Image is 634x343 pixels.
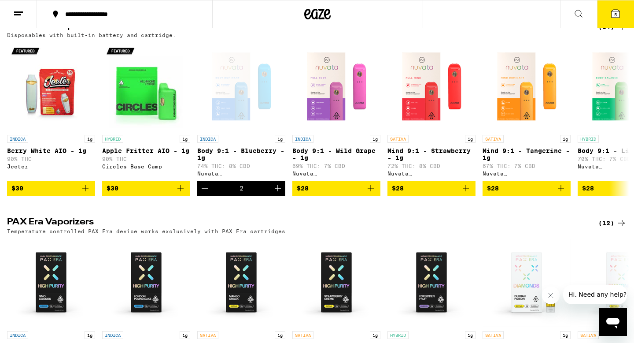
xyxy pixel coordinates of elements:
[483,171,571,176] div: Nuvata ([GEOGRAPHIC_DATA])
[387,135,409,143] p: SATIVA
[483,147,571,161] p: Mind 9:1 - Tangerine - 1g
[292,239,380,327] img: PAX - Pax High Purity: Strawberry Creme - 1g
[180,331,190,339] p: 1g
[614,12,617,17] span: 5
[563,285,627,304] iframe: Message from company
[292,42,380,130] img: Nuvata (CA) - Body 9:1 - Wild Grape - 1g
[197,239,285,327] img: PAX - High Purity: Mango Crack - 1g
[292,135,313,143] p: INDICA
[387,42,475,130] img: Nuvata (CA) - Mind 9:1 - Strawberry - 1g
[292,42,380,181] a: Open page for Body 9:1 - Wild Grape - 1g from Nuvata (CA)
[197,171,285,176] div: Nuvata ([GEOGRAPHIC_DATA])
[578,331,599,339] p: SATIVA
[7,239,95,327] img: PAX - Pax High Purity: GMO Cookies - 1g
[597,0,634,28] button: 5
[560,135,571,143] p: 1g
[275,331,285,339] p: 1g
[85,135,95,143] p: 1g
[197,331,218,339] p: SATIVA
[465,135,475,143] p: 1g
[578,135,599,143] p: HYBRID
[102,42,190,130] img: Circles Base Camp - Apple Fritter AIO - 1g
[387,42,475,181] a: Open page for Mind 9:1 - Strawberry - 1g from Nuvata (CA)
[7,164,95,169] div: Jeeter
[297,185,309,192] span: $28
[387,163,475,169] p: 72% THC: 8% CBD
[292,171,380,176] div: Nuvata ([GEOGRAPHIC_DATA])
[370,135,380,143] p: 1g
[107,185,118,192] span: $30
[7,218,584,228] h2: PAX Era Vaporizers
[292,331,313,339] p: SATIVA
[598,218,627,228] a: (12)
[102,147,190,154] p: Apple Fritter AIO - 1g
[387,331,409,339] p: HYBRID
[465,331,475,339] p: 1g
[197,181,212,196] button: Decrement
[85,331,95,339] p: 1g
[387,147,475,161] p: Mind 9:1 - Strawberry - 1g
[599,308,627,336] iframe: Button to launch messaging window
[270,181,285,196] button: Increment
[102,156,190,162] p: 90% THC
[483,42,571,181] a: Open page for Mind 9:1 - Tangerine - 1g from Nuvata (CA)
[483,163,571,169] p: 67% THC: 7% CBD
[483,42,571,130] img: Nuvata (CA) - Mind 9:1 - Tangerine - 1g
[292,181,380,196] button: Add to bag
[392,185,404,192] span: $28
[102,181,190,196] button: Add to bag
[483,135,504,143] p: SATIVA
[7,156,95,162] p: 90% THC
[582,185,594,192] span: $28
[7,331,28,339] p: INDICA
[275,135,285,143] p: 1g
[102,42,190,181] a: Open page for Apple Fritter AIO - 1g from Circles Base Camp
[487,185,499,192] span: $28
[197,135,218,143] p: INDICA
[370,331,380,339] p: 1g
[7,42,95,181] a: Open page for Berry White AIO - 1g from Jeeter
[387,181,475,196] button: Add to bag
[7,181,95,196] button: Add to bag
[102,135,123,143] p: HYBRID
[102,164,190,169] div: Circles Base Camp
[483,331,504,339] p: SATIVA
[483,181,571,196] button: Add to bag
[7,228,289,234] p: Temperature controlled PAX Era device works exclusively with PAX Era cartridges.
[7,147,95,154] p: Berry White AIO - 1g
[292,147,380,161] p: Body 9:1 - Wild Grape - 1g
[197,42,285,181] a: Open page for Body 9:1 - Blueberry - 1g from Nuvata (CA)
[7,32,176,38] p: Disposables with built-in battery and cartridge.
[180,135,190,143] p: 1g
[11,185,23,192] span: $30
[560,331,571,339] p: 1g
[240,185,243,192] div: 2
[197,163,285,169] p: 74% THC: 8% CBD
[7,135,28,143] p: INDICA
[292,163,380,169] p: 69% THC: 7% CBD
[102,239,190,327] img: PAX - Pax High Purity: London Pound Cake - 1g
[7,42,95,130] img: Jeeter - Berry White AIO - 1g
[483,239,571,327] img: PAX - Pax Diamonds: Durban Poison - 1g
[387,171,475,176] div: Nuvata ([GEOGRAPHIC_DATA])
[542,287,560,304] iframe: Close message
[102,331,123,339] p: INDICA
[387,239,475,327] img: PAX - Pax High Purity: Forbidden Fruit - 1g
[197,147,285,161] p: Body 9:1 - Blueberry - 1g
